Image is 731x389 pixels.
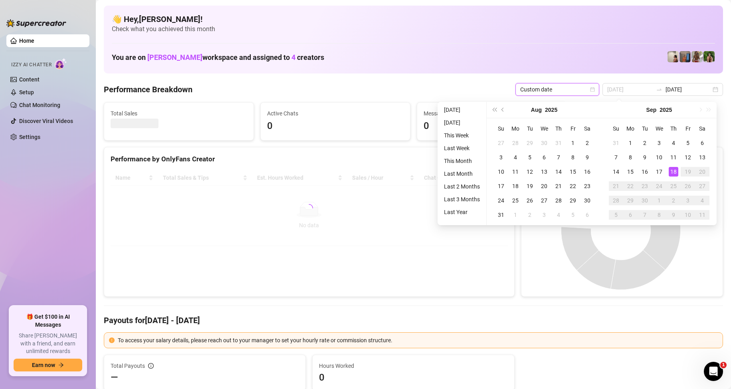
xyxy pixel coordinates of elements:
div: 9 [669,210,678,220]
td: 2025-08-01 [566,136,580,150]
td: 2025-09-23 [638,179,652,193]
span: 1 [720,362,727,368]
div: 31 [496,210,506,220]
li: Last Week [441,143,483,153]
th: Sa [580,121,594,136]
td: 2025-08-22 [566,179,580,193]
div: 16 [640,167,650,177]
td: 2025-08-08 [566,150,580,165]
span: Custom date [520,83,594,95]
th: Su [494,121,508,136]
div: 21 [611,181,621,191]
th: We [652,121,666,136]
div: 8 [626,153,635,162]
div: 5 [568,210,578,220]
div: 6 [582,210,592,220]
div: 10 [496,167,506,177]
span: loading [305,204,313,212]
td: 2025-09-12 [681,150,695,165]
h4: 👋 Hey, [PERSON_NAME] ! [112,14,715,25]
td: 2025-08-25 [508,193,523,208]
li: Last 2 Months [441,182,483,191]
span: Total Payouts [111,361,145,370]
div: 13 [697,153,707,162]
button: Last year (Control + left) [490,102,499,118]
div: 12 [683,153,693,162]
th: Tu [638,121,652,136]
div: 14 [554,167,563,177]
td: 2025-08-30 [580,193,594,208]
div: 1 [654,196,664,205]
div: 2 [582,138,592,148]
span: Active Chats [267,109,404,118]
div: 6 [539,153,549,162]
div: 2 [525,210,535,220]
td: 2025-09-04 [666,136,681,150]
div: 6 [626,210,635,220]
td: 2025-08-09 [580,150,594,165]
a: Chat Monitoring [19,102,60,108]
div: 2 [640,138,650,148]
th: Tu [523,121,537,136]
td: 2025-09-02 [638,136,652,150]
td: 2025-09-24 [652,179,666,193]
span: Earn now [32,362,55,368]
td: 2025-08-24 [494,193,508,208]
td: 2025-09-02 [523,208,537,222]
div: 7 [554,153,563,162]
div: 25 [511,196,520,205]
div: 30 [582,196,592,205]
th: Fr [681,121,695,136]
div: 1 [568,138,578,148]
span: Total Sales [111,109,247,118]
div: 28 [611,196,621,205]
div: 26 [683,181,693,191]
td: 2025-10-04 [695,193,709,208]
div: 28 [511,138,520,148]
th: Su [609,121,623,136]
a: Content [19,76,40,83]
h1: You are on workspace and assigned to creators [112,53,324,62]
span: arrow-right [58,362,64,368]
th: Mo [623,121,638,136]
input: Start date [607,85,653,94]
td: 2025-09-14 [609,165,623,179]
div: 28 [554,196,563,205]
td: 2025-09-16 [638,165,652,179]
button: Choose a year [545,102,557,118]
td: 2025-07-29 [523,136,537,150]
div: 24 [496,196,506,205]
a: Setup [19,89,34,95]
td: 2025-08-19 [523,179,537,193]
td: 2025-09-29 [623,193,638,208]
div: 20 [697,167,707,177]
td: 2025-08-15 [566,165,580,179]
td: 2025-08-31 [494,208,508,222]
div: 1 [511,210,520,220]
td: 2025-07-31 [551,136,566,150]
div: 30 [539,138,549,148]
div: 7 [611,153,621,162]
div: 17 [496,181,506,191]
div: 26 [525,196,535,205]
div: 22 [626,181,635,191]
td: 2025-09-01 [623,136,638,150]
td: 2025-09-25 [666,179,681,193]
div: 21 [554,181,563,191]
a: Discover Viral Videos [19,118,73,124]
td: 2025-10-06 [623,208,638,222]
td: 2025-09-06 [580,208,594,222]
button: Choose a month [531,102,542,118]
div: 9 [582,153,592,162]
span: — [111,371,118,384]
div: 10 [654,153,664,162]
td: 2025-08-13 [537,165,551,179]
div: 30 [640,196,650,205]
div: 20 [539,181,549,191]
span: 0 [319,371,507,384]
img: Nathaniel [703,51,715,62]
td: 2025-09-05 [566,208,580,222]
td: 2025-09-11 [666,150,681,165]
td: 2025-08-17 [494,179,508,193]
div: 18 [669,167,678,177]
